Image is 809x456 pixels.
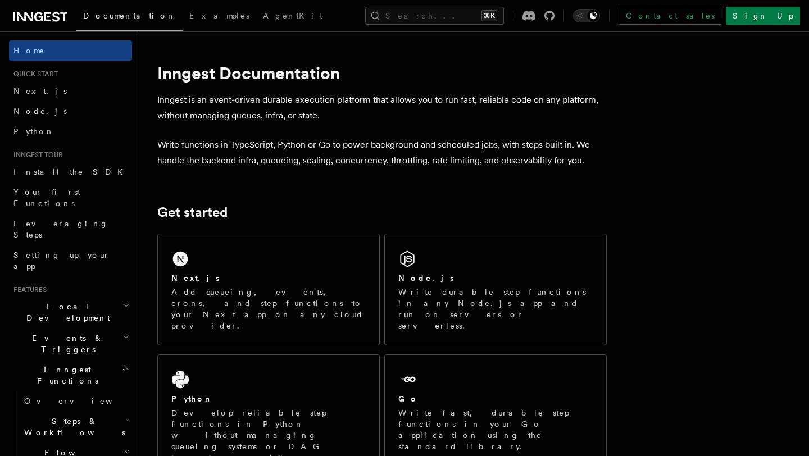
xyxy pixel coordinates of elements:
a: AgentKit [256,3,329,30]
span: Next.js [13,86,67,95]
a: Contact sales [619,7,721,25]
button: Search...⌘K [365,7,504,25]
span: Features [9,285,47,294]
span: Inngest Functions [9,364,121,386]
span: Your first Functions [13,188,80,208]
span: Steps & Workflows [20,416,125,438]
span: Inngest tour [9,151,63,159]
h2: Python [171,393,213,404]
p: Inngest is an event-driven durable execution platform that allows you to run fast, reliable code ... [157,92,607,124]
a: Python [9,121,132,142]
span: Python [13,127,54,136]
a: Overview [20,391,132,411]
h2: Go [398,393,419,404]
p: Write functions in TypeScript, Python or Go to power background and scheduled jobs, with steps bu... [157,137,607,168]
button: Steps & Workflows [20,411,132,443]
span: Setting up your app [13,250,110,271]
a: Node.js [9,101,132,121]
span: Quick start [9,70,58,79]
p: Write fast, durable step functions in your Go application using the standard library. [398,407,593,452]
button: Events & Triggers [9,328,132,359]
p: Add queueing, events, crons, and step functions to your Next app on any cloud provider. [171,286,366,331]
a: Sign Up [726,7,800,25]
kbd: ⌘K [481,10,497,21]
a: Documentation [76,3,183,31]
a: Get started [157,204,228,220]
span: Node.js [13,107,67,116]
span: Home [13,45,45,56]
a: Node.jsWrite durable step functions in any Node.js app and run on servers or serverless. [384,234,607,345]
a: Leveraging Steps [9,213,132,245]
span: Install the SDK [13,167,130,176]
h2: Next.js [171,272,220,284]
span: Events & Triggers [9,332,122,355]
span: Documentation [83,11,176,20]
h1: Inngest Documentation [157,63,607,83]
span: AgentKit [263,11,322,20]
a: Your first Functions [9,182,132,213]
a: Next.js [9,81,132,101]
a: Next.jsAdd queueing, events, crons, and step functions to your Next app on any cloud provider. [157,234,380,345]
span: Local Development [9,301,122,323]
button: Local Development [9,297,132,328]
button: Toggle dark mode [573,9,600,22]
p: Write durable step functions in any Node.js app and run on servers or serverless. [398,286,593,331]
span: Examples [189,11,249,20]
a: Home [9,40,132,61]
span: Leveraging Steps [13,219,108,239]
a: Examples [183,3,256,30]
h2: Node.js [398,272,454,284]
a: Install the SDK [9,162,132,182]
button: Inngest Functions [9,359,132,391]
a: Setting up your app [9,245,132,276]
span: Overview [24,396,140,405]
